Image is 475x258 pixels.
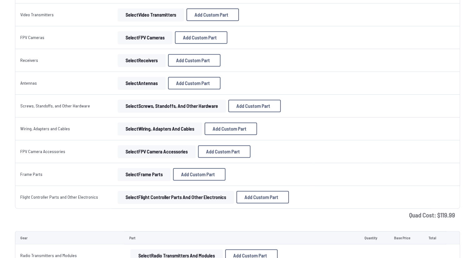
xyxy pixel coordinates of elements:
td: Total [423,231,446,244]
td: Base Price [389,231,423,244]
button: Add Custom Part [186,8,239,21]
a: SelectVideo Transmitters [116,8,185,21]
button: SelectFPV Cameras [118,31,172,44]
span: Add Custom Part [176,81,210,86]
a: Wiring, Adapters and Cables [20,126,70,131]
td: Quad Cost: $ 119.99 [15,209,460,221]
td: Quantity [359,231,389,244]
button: SelectFlight Controller Parts and Other Electronics [118,191,234,203]
button: SelectWiring, Adapters and Cables [118,122,202,135]
a: SelectFrame Parts [116,168,172,181]
a: Radio Transmitters and Modules [20,253,77,258]
a: FPV Cameras [20,35,44,40]
a: FPV Camera Accessories [20,149,65,154]
a: SelectScrews, Standoffs, and Other Hardware [116,100,227,112]
button: Add Custom Part [205,122,257,135]
button: SelectReceivers [118,54,166,67]
button: Add Custom Part [228,100,281,112]
td: Gear [15,231,124,244]
button: Add Custom Part [236,191,289,203]
button: Add Custom Part [198,145,250,158]
button: SelectFrame Parts [118,168,171,181]
button: Add Custom Part [168,54,220,67]
button: Add Custom Part [173,168,225,181]
a: Antennas [20,80,37,86]
button: Add Custom Part [175,31,227,44]
span: Add Custom Part [195,12,228,17]
button: SelectAntennas [118,77,166,89]
span: Add Custom Part [181,172,215,177]
span: Add Custom Part [245,195,278,200]
a: Screws, Standoffs, and Other Hardware [20,103,90,108]
a: Frame Parts [20,171,42,177]
a: Video Transmitters [20,12,54,17]
button: Add Custom Part [168,77,220,89]
button: SelectFPV Camera Accessories [118,145,195,158]
button: SelectScrews, Standoffs, and Other Hardware [118,100,226,112]
a: Flight Controller Parts and Other Electronics [20,194,98,200]
span: Add Custom Part [206,149,240,154]
td: Part [124,231,359,244]
a: SelectFPV Cameras [116,31,174,44]
button: SelectVideo Transmitters [118,8,184,21]
span: Add Custom Part [233,253,267,258]
a: SelectWiring, Adapters and Cables [116,122,203,135]
span: Add Custom Part [236,103,270,108]
a: SelectReceivers [116,54,167,67]
span: Add Custom Part [183,35,217,40]
span: Add Custom Part [213,126,246,131]
a: SelectFPV Camera Accessories [116,145,197,158]
a: SelectFlight Controller Parts and Other Electronics [116,191,235,203]
a: Receivers [20,57,38,63]
a: SelectAntennas [116,77,167,89]
span: Add Custom Part [176,58,210,63]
